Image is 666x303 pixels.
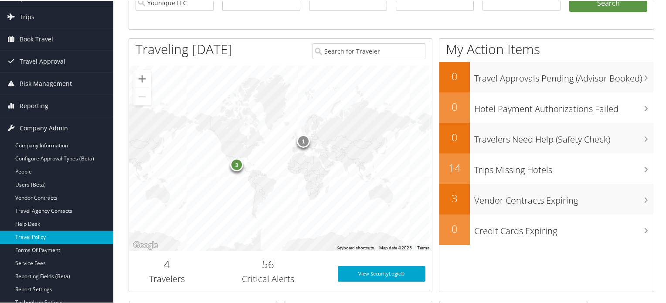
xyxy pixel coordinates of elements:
[131,239,160,250] img: Google
[20,50,65,71] span: Travel Approval
[136,39,232,58] h1: Traveling [DATE]
[20,116,68,138] span: Company Admin
[313,42,426,58] input: Search for Traveler
[439,99,470,113] h2: 0
[439,183,654,214] a: 3Vendor Contracts Expiring
[439,68,470,83] h2: 0
[474,220,654,236] h3: Credit Cards Expiring
[439,190,470,205] h2: 3
[297,133,310,146] div: 1
[474,189,654,206] h3: Vendor Contracts Expiring
[439,122,654,153] a: 0Travelers Need Help (Safety Check)
[439,214,654,244] a: 0Credit Cards Expiring
[136,272,198,284] h3: Travelers
[474,159,654,175] h3: Trips Missing Hotels
[20,94,48,116] span: Reporting
[417,245,429,249] a: Terms (opens in new tab)
[439,221,470,235] h2: 0
[439,153,654,183] a: 14Trips Missing Hotels
[136,256,198,271] h2: 4
[131,239,160,250] a: Open this area in Google Maps (opens a new window)
[20,27,53,49] span: Book Travel
[474,98,654,114] h3: Hotel Payment Authorizations Failed
[439,61,654,92] a: 0Travel Approvals Pending (Advisor Booked)
[20,72,72,94] span: Risk Management
[133,87,151,105] button: Zoom out
[230,157,243,170] div: 3
[336,244,374,250] button: Keyboard shortcuts
[20,5,34,27] span: Trips
[439,129,470,144] h2: 0
[379,245,412,249] span: Map data ©2025
[474,67,654,84] h3: Travel Approvals Pending (Advisor Booked)
[474,128,654,145] h3: Travelers Need Help (Safety Check)
[439,160,470,174] h2: 14
[133,69,151,87] button: Zoom in
[439,92,654,122] a: 0Hotel Payment Authorizations Failed
[211,272,325,284] h3: Critical Alerts
[439,39,654,58] h1: My Action Items
[338,265,426,281] a: View SecurityLogic®
[211,256,325,271] h2: 56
